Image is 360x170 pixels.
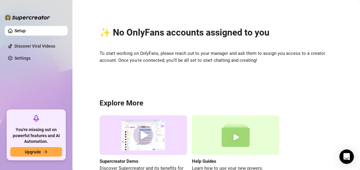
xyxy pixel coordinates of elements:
[100,50,333,64] span: To start working on OnlyFans, please reach out to your manager and ask them to assign you access ...
[339,150,354,164] div: Open Intercom Messenger
[100,99,333,108] h3: Explore More
[100,115,187,155] img: supercreator demo
[33,115,40,122] span: rocket
[14,44,55,49] a: Discover Viral Videos
[192,115,279,155] img: help guides
[25,150,41,154] span: Upgrade
[14,56,30,61] a: Settings
[10,147,62,157] button: Upgradearrow-right
[14,28,26,33] a: Setup
[10,127,62,145] span: You're missing out on powerful features and AI Automation.
[100,159,138,164] strong: Supercreator Demo
[192,159,216,164] strong: Help Guides
[100,27,333,38] h2: ✨ No OnlyFans accounts assigned to you
[43,150,48,154] span: arrow-right
[5,14,50,20] img: logo-BBDzfeDw.svg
